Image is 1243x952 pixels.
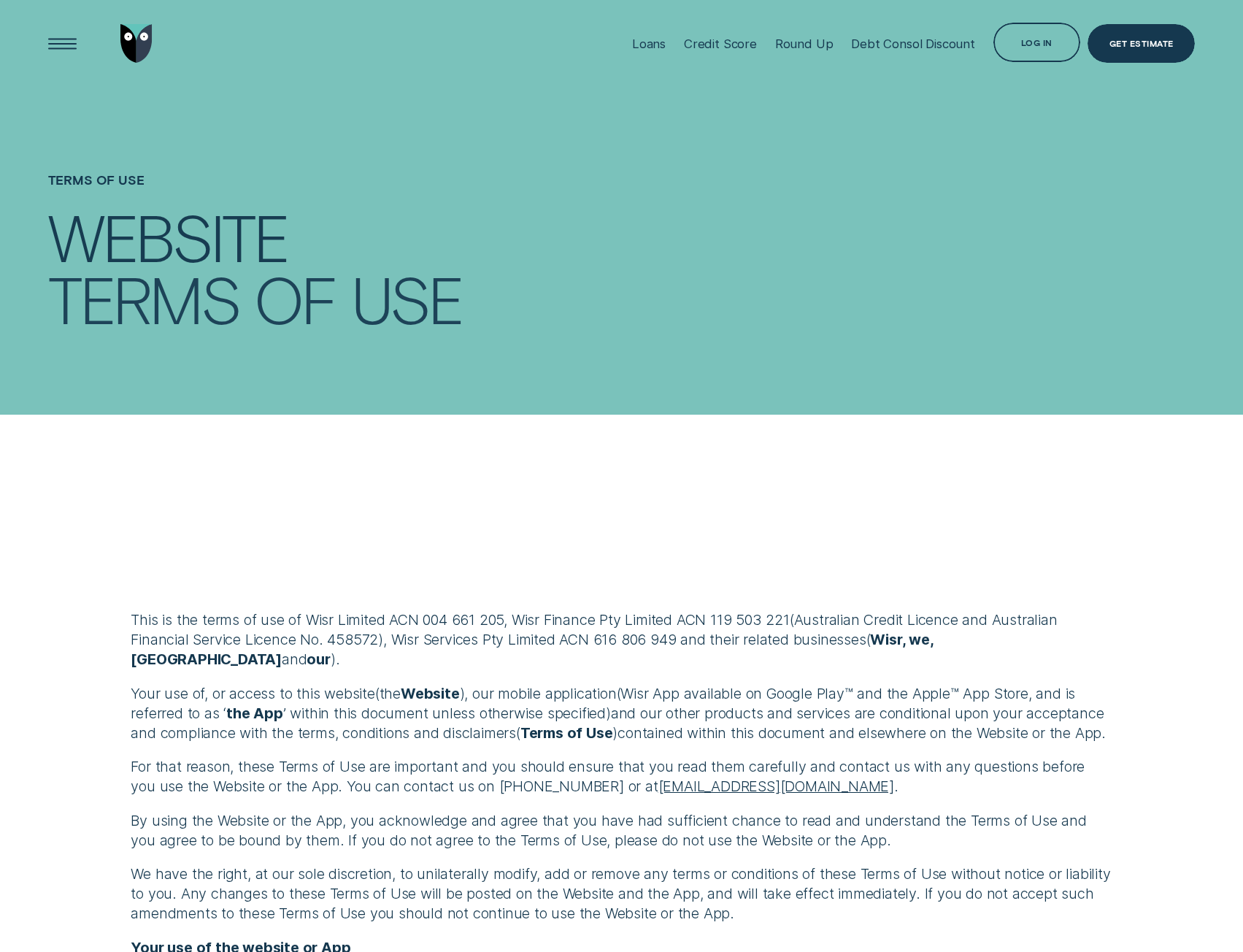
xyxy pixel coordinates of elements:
p: This is the terms of use of Wisr Limited ACN 004 661 205, Wisr Finance Pty Limited ACN 119 503 22... [131,610,1112,669]
img: Wisr [120,24,153,64]
p: Your use of, or access to this website the , our mobile application Wisr App available on Google ... [131,684,1112,743]
div: of [254,269,336,329]
span: ( [866,631,871,648]
strong: Wisr, we, [GEOGRAPHIC_DATA] [131,631,933,668]
p: We have the right, at our sole discretion, to unilaterally modify, add or remove any terms or con... [131,864,1112,924]
span: ( [375,685,380,702]
strong: the App [226,705,283,722]
span: ( [790,611,794,629]
span: ) [331,650,336,668]
h4: Terms of Use [48,172,1196,206]
span: ) [460,685,465,702]
strong: our [307,650,330,668]
div: Credit Score [684,37,757,51]
div: Loans [632,37,666,51]
div: Use [351,269,462,329]
span: ) [378,631,383,648]
strong: Website [401,685,460,702]
span: ( [516,724,520,742]
p: By using the Website or the App, you acknowledge and agree that you have had sufficient chance to... [131,811,1112,851]
a: [EMAIL_ADDRESS][DOMAIN_NAME] [658,778,894,795]
div: Terms [48,269,239,329]
div: Round Up [775,37,834,51]
div: Website [48,206,288,266]
button: Log in [993,23,1080,62]
button: Open Menu [43,24,82,64]
a: Get Estimate [1088,24,1195,64]
span: ) [606,705,611,722]
h1: Website Terms of Use [48,205,604,326]
span: ) [612,724,617,742]
p: For that reason, these Terms of Use are important and you should ensure that you read them carefu... [131,757,1112,796]
span: ( [617,685,621,702]
div: Debt Consol Discount [851,37,975,51]
strong: Terms of Use [520,724,613,742]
